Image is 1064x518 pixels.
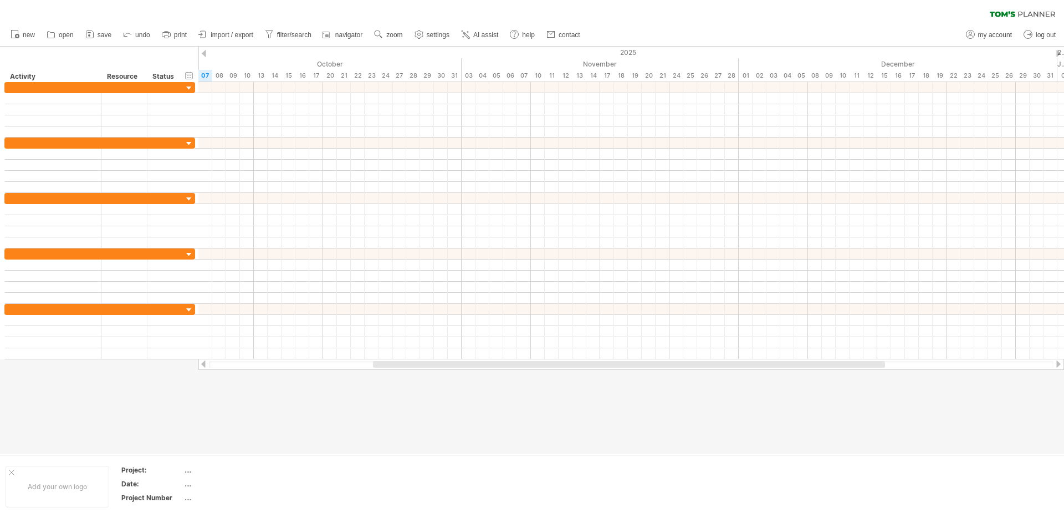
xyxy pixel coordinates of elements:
div: Thursday, 25 December 2025 [988,70,1002,82]
a: navigator [320,28,366,42]
div: Friday, 12 December 2025 [863,70,877,82]
div: Resource [107,71,141,82]
span: filter/search [277,31,311,39]
div: Wednesday, 5 November 2025 [489,70,503,82]
span: new [23,31,35,39]
div: Wednesday, 3 December 2025 [766,70,780,82]
div: Thursday, 11 December 2025 [850,70,863,82]
div: Friday, 7 November 2025 [517,70,531,82]
span: settings [427,31,449,39]
div: Activity [10,71,95,82]
div: Monday, 13 October 2025 [254,70,268,82]
a: open [44,28,77,42]
a: contact [544,28,584,42]
div: Thursday, 27 November 2025 [711,70,725,82]
div: Friday, 24 October 2025 [378,70,392,82]
div: Tuesday, 4 November 2025 [475,70,489,82]
div: Monday, 27 October 2025 [392,70,406,82]
div: Project Number [121,493,182,502]
div: Wednesday, 15 October 2025 [282,70,295,82]
span: open [59,31,74,39]
div: Wednesday, 26 November 2025 [697,70,711,82]
div: Tuesday, 25 November 2025 [683,70,697,82]
div: Status [152,71,177,82]
span: my account [978,31,1012,39]
div: Wednesday, 19 November 2025 [628,70,642,82]
div: Friday, 26 December 2025 [1002,70,1016,82]
div: Thursday, 6 November 2025 [503,70,517,82]
a: undo [120,28,154,42]
div: Project: [121,465,182,475]
div: Friday, 21 November 2025 [656,70,669,82]
div: Thursday, 4 December 2025 [780,70,794,82]
div: .... [185,465,278,475]
div: Monday, 20 October 2025 [323,70,337,82]
div: November 2025 [462,58,739,70]
div: Monday, 1 December 2025 [739,70,753,82]
div: Thursday, 30 October 2025 [434,70,448,82]
div: Wednesday, 8 October 2025 [212,70,226,82]
div: Monday, 15 December 2025 [877,70,891,82]
div: Friday, 17 October 2025 [309,70,323,82]
a: print [159,28,190,42]
a: zoom [371,28,406,42]
div: Monday, 29 December 2025 [1016,70,1030,82]
span: help [522,31,535,39]
div: October 2025 [143,58,462,70]
a: AI assist [458,28,502,42]
div: Thursday, 18 December 2025 [919,70,933,82]
div: Friday, 19 December 2025 [933,70,947,82]
div: Tuesday, 23 December 2025 [960,70,974,82]
div: Tuesday, 16 December 2025 [891,70,905,82]
div: Friday, 14 November 2025 [586,70,600,82]
span: log out [1036,31,1056,39]
a: my account [963,28,1015,42]
div: Friday, 10 October 2025 [240,70,254,82]
div: Friday, 31 October 2025 [448,70,462,82]
a: help [507,28,538,42]
span: zoom [386,31,402,39]
a: settings [412,28,453,42]
div: Tuesday, 7 October 2025 [198,70,212,82]
div: Tuesday, 28 October 2025 [406,70,420,82]
a: log out [1021,28,1059,42]
span: undo [135,31,150,39]
a: new [8,28,38,42]
span: navigator [335,31,362,39]
div: Wednesday, 29 October 2025 [420,70,434,82]
div: Wednesday, 10 December 2025 [836,70,850,82]
div: Tuesday, 30 December 2025 [1030,70,1043,82]
a: import / export [196,28,257,42]
div: Tuesday, 9 December 2025 [822,70,836,82]
div: Thursday, 9 October 2025 [226,70,240,82]
div: Monday, 10 November 2025 [531,70,545,82]
div: Thursday, 16 October 2025 [295,70,309,82]
div: Monday, 24 November 2025 [669,70,683,82]
div: Wednesday, 31 December 2025 [1043,70,1057,82]
div: Tuesday, 2 December 2025 [753,70,766,82]
div: Friday, 5 December 2025 [794,70,808,82]
div: Add your own logo [6,466,109,507]
div: Tuesday, 14 October 2025 [268,70,282,82]
div: Monday, 22 December 2025 [947,70,960,82]
div: Thursday, 13 November 2025 [572,70,586,82]
div: Wednesday, 17 December 2025 [905,70,919,82]
div: Monday, 3 November 2025 [462,70,475,82]
div: Wednesday, 22 October 2025 [351,70,365,82]
a: save [83,28,115,42]
div: Wednesday, 24 December 2025 [974,70,988,82]
div: .... [185,479,278,489]
div: Friday, 28 November 2025 [725,70,739,82]
div: Tuesday, 21 October 2025 [337,70,351,82]
div: Monday, 17 November 2025 [600,70,614,82]
span: save [98,31,111,39]
div: Tuesday, 18 November 2025 [614,70,628,82]
span: contact [559,31,580,39]
span: import / export [211,31,253,39]
span: print [174,31,187,39]
div: Monday, 8 December 2025 [808,70,822,82]
div: December 2025 [739,58,1057,70]
div: .... [185,493,278,502]
div: Tuesday, 11 November 2025 [545,70,559,82]
div: Wednesday, 12 November 2025 [559,70,572,82]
